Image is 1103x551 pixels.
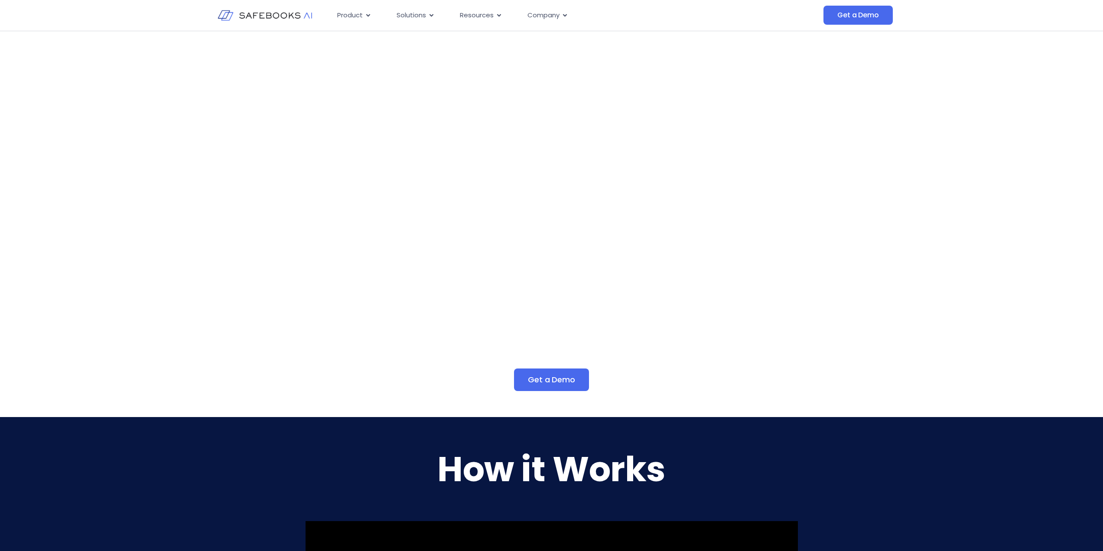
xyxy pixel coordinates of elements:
span: Solutions [397,10,426,20]
span: Get a Demo [837,11,878,20]
span: Resources [460,10,494,20]
a: Get a Demo [823,6,892,25]
h2: How it Works [306,457,798,481]
span: Get a Demo [528,375,575,384]
span: Company [527,10,560,20]
div: Menu Toggle [330,7,737,24]
nav: Menu [330,7,737,24]
a: Get a Demo [514,368,589,391]
span: Product [337,10,363,20]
